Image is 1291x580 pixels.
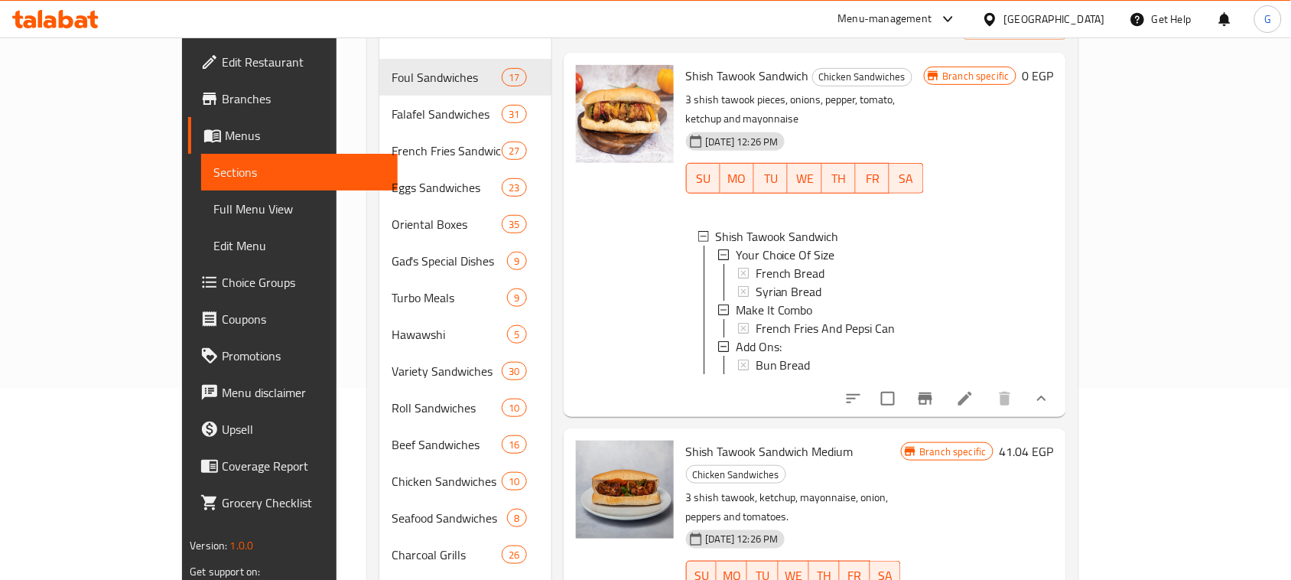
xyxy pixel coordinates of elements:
span: 9 [508,254,525,269]
span: 17 [502,70,525,85]
img: Shish Tawook Sandwich [576,65,674,163]
span: Coupons [222,310,385,328]
div: items [502,68,526,86]
div: items [502,546,526,564]
span: 26 [502,548,525,562]
a: Promotions [188,337,398,374]
button: show more [1023,380,1060,417]
img: Shish Tawook Sandwich Medium [576,441,674,539]
div: Eggs Sandwiches23 [379,169,551,206]
span: Oriental Boxes [392,215,502,233]
span: Make It Combo [736,301,813,319]
span: Turbo Meals [392,288,507,307]
span: Shish Tawook Sandwich [716,227,839,246]
span: 1.0.0 [230,536,254,556]
div: French Fries Sandwiches27 [379,132,551,169]
span: French Bread [756,264,825,282]
div: Hawawshi [392,325,507,344]
button: WE [788,163,821,194]
span: Add Ons: [736,337,782,356]
span: Menu disclaimer [222,383,385,402]
div: Oriental Boxes35 [379,206,551,243]
div: Charcoal Grills26 [379,536,551,573]
a: Coupons [188,301,398,337]
span: Chicken Sandwiches [813,68,912,86]
h6: 41.04 EGP [1000,441,1054,462]
button: TU [754,163,788,194]
span: TH [828,168,850,190]
span: French Fries And Pepsi Can [756,319,896,337]
div: items [502,435,526,454]
a: Edit Restaurant [188,44,398,80]
p: 3 shish tawook, ketchup, mayonnaise, onion, peppers and tomatoes. [686,488,901,526]
span: Foul Sandwiches [392,68,502,86]
div: Seafood Sandwiches [392,509,507,527]
a: Menu disclaimer [188,374,398,411]
button: sort-choices [835,380,872,417]
span: Falafel Sandwiches [392,105,502,123]
button: Branch-specific-item [907,380,944,417]
div: Variety Sandwiches [392,362,502,380]
button: SU [686,163,720,194]
div: Falafel Sandwiches31 [379,96,551,132]
span: Edit Menu [213,236,385,255]
a: Edit Menu [201,227,398,264]
span: Version: [190,536,227,556]
div: Turbo Meals9 [379,279,551,316]
div: Chicken Sandwiches [392,472,502,490]
div: Menu-management [838,10,932,28]
div: items [507,288,526,307]
span: 27 [502,144,525,158]
span: Grocery Checklist [222,494,385,512]
div: Roll Sandwiches10 [379,389,551,426]
div: Chicken Sandwiches [686,465,786,484]
span: Edit Restaurant [222,53,385,71]
button: TH [822,163,856,194]
span: Sections [213,163,385,181]
span: 35 [502,217,525,232]
button: SA [889,163,923,194]
div: items [502,178,526,197]
button: MO [720,163,754,194]
span: Roll Sandwiches [392,399,502,417]
span: Promotions [222,347,385,365]
span: Eggs Sandwiches [392,178,502,197]
div: items [502,362,526,380]
span: Branch specific [914,445,993,459]
h6: 0 EGP [1023,65,1054,86]
span: 9 [508,291,525,305]
div: items [507,252,526,270]
span: Shish Tawook Sandwich Medium [686,440,854,463]
span: Full Menu View [213,200,385,218]
span: Bun Bread [756,356,811,374]
span: Branches [222,90,385,108]
div: items [502,472,526,490]
button: FR [856,163,889,194]
span: Charcoal Grills [392,546,502,564]
span: Syrian Bread [756,282,822,301]
a: Coverage Report [188,448,398,484]
button: delete [987,380,1023,417]
span: WE [794,168,815,190]
span: G [1264,11,1271,28]
span: [DATE] 12:26 PM [700,135,785,149]
span: 23 [502,181,525,195]
span: FR [862,168,883,190]
span: Shish Tawook Sandwich [686,64,809,87]
a: Choice Groups [188,264,398,301]
span: Your Choice Of Size [736,246,835,264]
div: Beef Sandwiches [392,435,502,454]
a: Edit menu item [956,389,974,408]
a: Full Menu View [201,191,398,227]
span: French Fries Sandwiches [392,142,502,160]
div: items [507,325,526,344]
div: items [507,509,526,527]
div: Foul Sandwiches17 [379,59,551,96]
span: SA [896,168,917,190]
